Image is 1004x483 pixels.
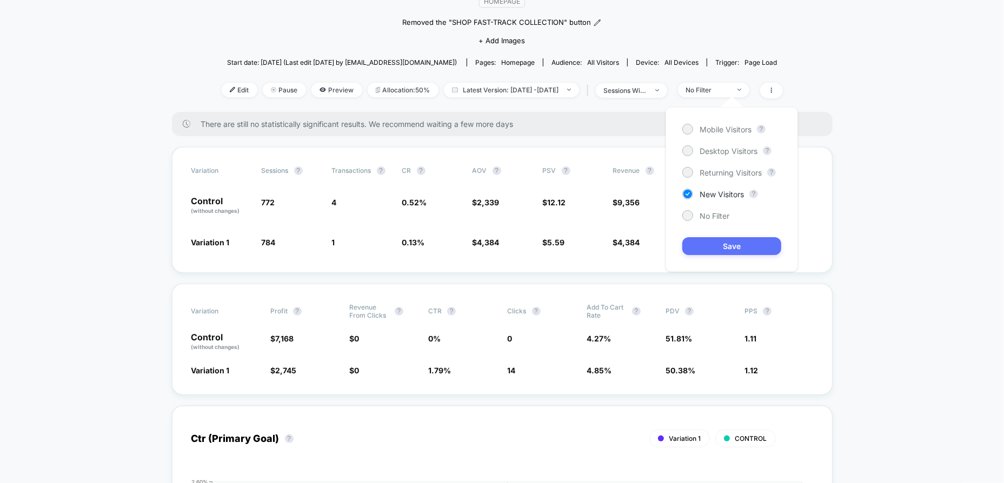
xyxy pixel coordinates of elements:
[191,344,240,350] span: (without changes)
[700,190,744,199] span: New Visitors
[428,307,442,315] span: CTR
[763,146,772,155] button: ?
[618,198,640,207] span: 9,356
[311,83,362,97] span: Preview
[402,17,591,28] span: Removed the "SHOP FAST-TRACK COLLECTION" button
[354,366,359,375] span: 0
[263,83,306,97] span: Pause
[222,83,257,97] span: Edit
[349,366,359,375] span: $
[477,198,500,207] span: 2,339
[271,87,276,92] img: end
[270,366,296,375] span: $
[293,307,302,316] button: ?
[447,307,456,316] button: ?
[417,166,425,175] button: ?
[749,190,758,198] button: ?
[191,366,230,375] span: Variation 1
[477,238,500,247] span: 4,384
[275,366,296,375] span: 2,745
[349,303,389,319] span: Revenue From Clicks
[368,83,438,97] span: Allocation: 50%
[587,303,627,319] span: Add To Cart Rate
[682,237,781,255] button: Save
[669,434,701,442] span: Variation 1
[191,166,251,175] span: Variation
[543,238,565,247] span: $
[191,207,240,214] span: (without changes)
[646,166,654,175] button: ?
[548,198,566,207] span: 12.12
[478,36,525,45] span: + Add Images
[275,334,294,343] span: 7,168
[532,307,541,316] button: ?
[270,307,288,315] span: Profit
[666,334,692,343] span: 51.81 %
[666,366,695,375] span: 50.38 %
[664,58,699,66] span: all devices
[270,334,294,343] span: $
[613,166,640,175] span: Revenue
[587,334,611,343] span: 4.27 %
[508,307,527,315] span: Clicks
[627,58,707,66] span: Device:
[700,211,729,220] span: No Filter
[493,166,501,175] button: ?
[473,166,487,175] span: AOV
[737,89,741,91] img: end
[262,238,276,247] span: 784
[715,58,777,66] div: Trigger:
[700,125,752,134] span: Mobile Visitors
[767,168,776,177] button: ?
[613,238,640,247] span: $
[744,366,758,375] span: 1.12
[666,307,680,315] span: PDV
[685,307,694,316] button: ?
[294,166,303,175] button: ?
[349,334,359,343] span: $
[402,238,425,247] span: 0.13 %
[227,58,457,66] span: Start date: [DATE] (Last edit [DATE] by [EMAIL_ADDRESS][DOMAIN_NAME])
[402,198,427,207] span: 0.52 %
[201,119,811,129] span: There are still no statistically significant results. We recommend waiting a few more days
[543,166,556,175] span: PSV
[191,238,230,247] span: Variation 1
[744,307,757,315] span: PPS
[744,58,777,66] span: Page Load
[444,83,579,97] span: Latest Version: [DATE] - [DATE]
[700,146,757,156] span: Desktop Visitors
[191,197,251,215] p: Control
[501,58,535,66] span: homepage
[377,166,385,175] button: ?
[618,238,640,247] span: 4,384
[508,366,516,375] span: 14
[655,89,659,91] img: end
[763,307,772,316] button: ?
[744,334,756,343] span: 1.11
[428,334,441,343] span: 0 %
[452,87,458,92] img: calendar
[613,198,640,207] span: $
[285,434,294,443] button: ?
[543,198,566,207] span: $
[428,366,451,375] span: 1.79 %
[567,89,571,91] img: end
[262,166,289,175] span: Sessions
[376,87,380,93] img: rebalance
[584,83,596,98] span: |
[473,238,500,247] span: $
[191,333,260,351] p: Control
[508,334,513,343] span: 0
[587,58,619,66] span: All Visitors
[473,198,500,207] span: $
[332,238,335,247] span: 1
[332,166,371,175] span: Transactions
[332,198,337,207] span: 4
[562,166,570,175] button: ?
[230,87,235,92] img: edit
[700,168,762,177] span: Returning Visitors
[604,86,647,95] div: sessions with impression
[475,58,535,66] div: Pages:
[395,307,403,316] button: ?
[262,198,275,207] span: 772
